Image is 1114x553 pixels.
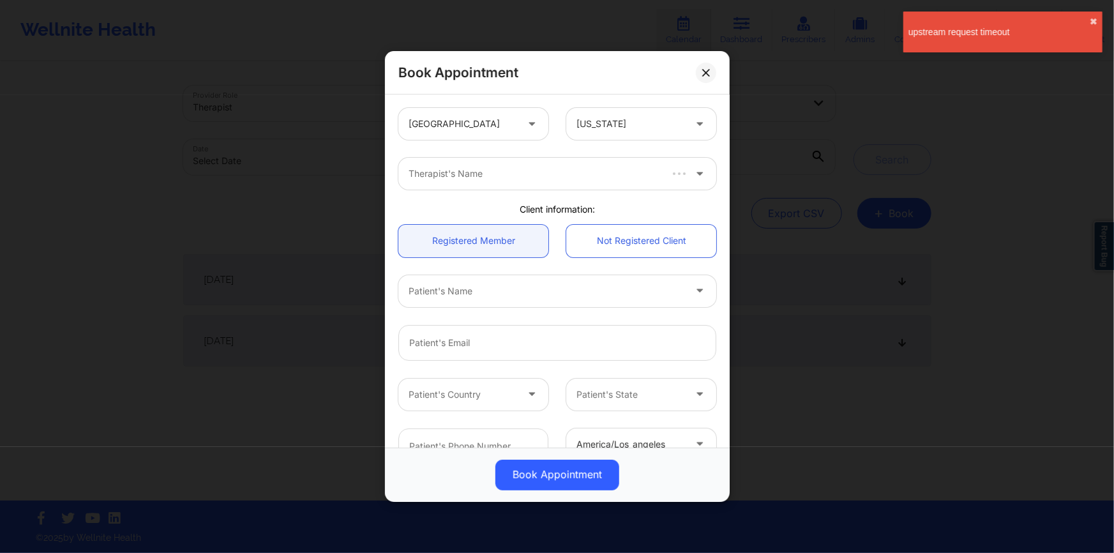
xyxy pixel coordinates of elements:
button: close [1090,17,1097,27]
a: Not Registered Client [566,225,716,257]
h2: Book Appointment [398,64,518,81]
input: Patient's Phone Number [398,428,548,464]
div: [GEOGRAPHIC_DATA] [409,108,516,140]
div: america/los_angeles [576,428,684,460]
div: Client information: [389,203,725,216]
div: upstream request timeout [908,26,1090,38]
button: Book Appointment [495,460,619,490]
a: Registered Member [398,225,548,257]
div: [US_STATE] [576,108,684,140]
input: Patient's Email [398,325,716,361]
